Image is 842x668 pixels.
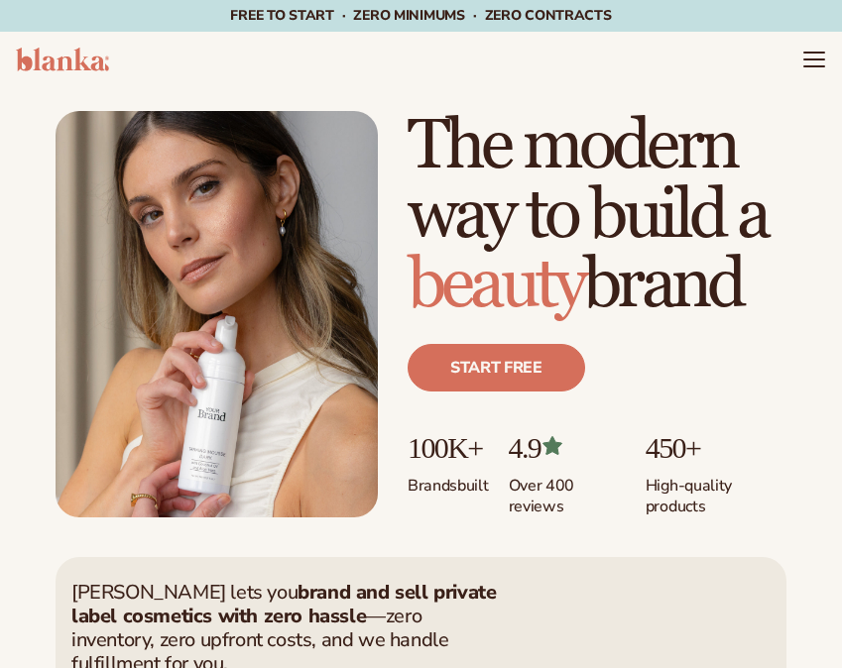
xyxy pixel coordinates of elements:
p: Over 400 reviews [509,464,626,517]
a: Start free [408,344,585,391]
h1: The modern way to build a brand [408,112,786,320]
p: 4.9 [509,431,626,464]
p: 450+ [646,431,786,464]
strong: brand and sell private label cosmetics with zero hassle [71,579,496,629]
p: High-quality products [646,464,786,517]
p: Brands built [408,464,489,497]
span: Free to start · ZERO minimums · ZERO contracts [230,6,611,25]
img: logo [16,48,109,71]
img: Female holding tanning mousse. [56,111,378,517]
span: beauty [408,243,583,327]
summary: Menu [802,48,826,71]
p: 100K+ [408,431,489,464]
